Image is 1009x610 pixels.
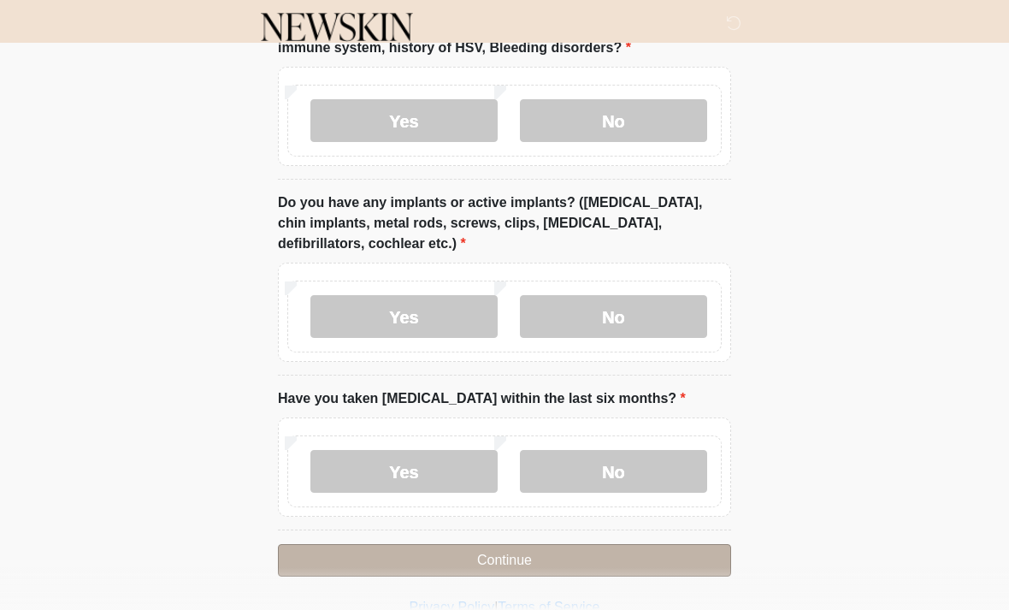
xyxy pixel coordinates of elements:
label: Yes [310,450,498,493]
label: Yes [310,295,498,338]
label: Yes [310,99,498,142]
label: No [520,99,707,142]
button: Continue [278,544,731,577]
label: No [520,450,707,493]
label: No [520,295,707,338]
img: Newskin Logo [261,13,413,42]
label: Have you taken [MEDICAL_DATA] within the last six months? [278,388,686,409]
label: Do you have any implants or active implants? ([MEDICAL_DATA], chin implants, metal rods, screws, ... [278,192,731,254]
